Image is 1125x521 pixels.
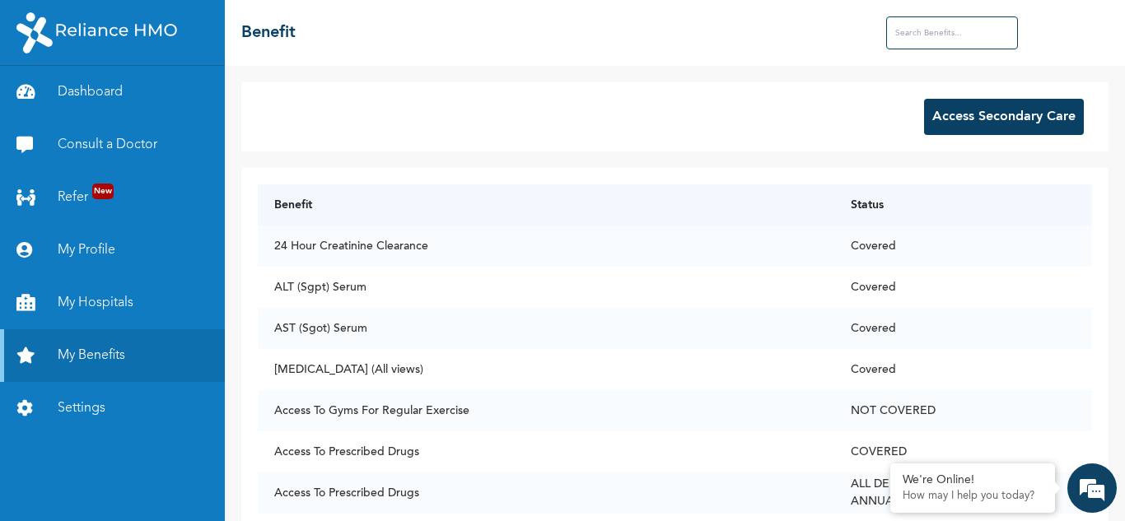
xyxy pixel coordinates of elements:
td: [MEDICAL_DATA] (All views) [258,349,834,390]
p: How may I help you today? [903,490,1043,503]
button: Access Secondary Care [924,99,1084,135]
img: RelianceHMO's Logo [16,12,177,53]
div: Chat with us now [86,92,277,114]
td: ALT (Sgpt) Serum [258,267,834,308]
div: Minimize live chat window [270,8,310,48]
img: d_794563401_company_1708531726252_794563401 [30,82,67,123]
td: Covered [834,226,1092,267]
h2: Benefit [241,21,296,45]
span: We're online! [96,171,227,337]
th: Benefit [258,184,834,226]
td: COVERED [834,431,1092,472]
td: Access To Prescribed Drugs [258,472,834,514]
span: Conversation [8,464,161,476]
td: NOT COVERED [834,390,1092,431]
td: ALL DENTAL CARE COVERED UP TO ANNUAL LIMIT OF 15,000 NAIRA [834,472,1092,514]
th: Status [834,184,1092,226]
td: Covered [834,308,1092,349]
td: Access To Gyms For Regular Exercise [258,390,834,431]
span: New [92,184,114,199]
div: We're Online! [903,473,1043,487]
textarea: Type your message and hit 'Enter' [8,378,314,435]
td: Covered [834,349,1092,390]
div: FAQs [161,435,315,486]
input: Search Benefits... [886,16,1018,49]
td: 24 Hour Creatinine Clearance [258,226,834,267]
td: Access To Prescribed Drugs [258,431,834,472]
td: Covered [834,267,1092,308]
td: AST (Sgot) Serum [258,308,834,349]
